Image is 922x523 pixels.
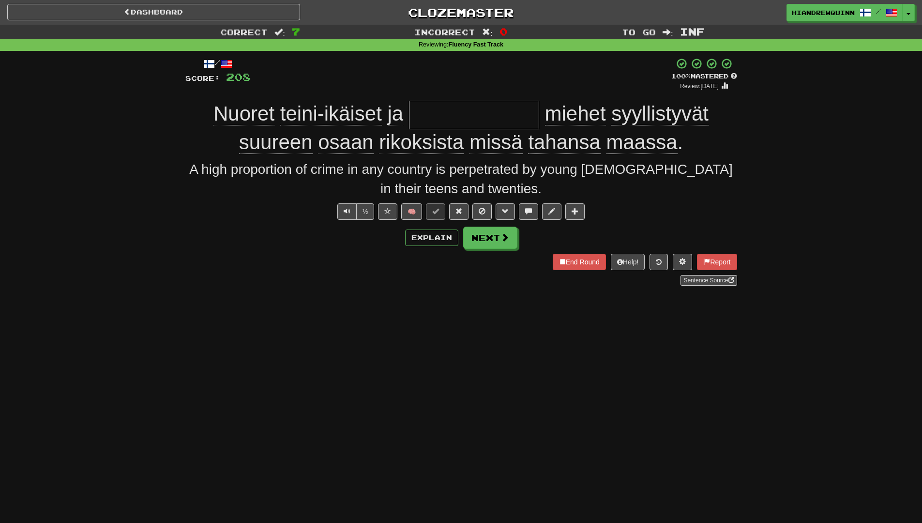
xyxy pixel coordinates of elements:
button: Play sentence audio (ctl+space) [337,203,357,220]
button: 🧠 [401,203,422,220]
span: Incorrect [414,27,475,37]
span: tahansa [528,131,600,154]
span: hiAndrewQuinn [792,8,855,17]
button: Next [463,227,517,249]
span: maassa [606,131,678,154]
strong: Fluency Fast Track [449,41,503,48]
span: 208 [226,71,251,83]
span: : [663,28,673,36]
button: Discuss sentence (alt+u) [519,203,538,220]
span: teini-ikäiset [280,102,382,125]
span: / [876,8,881,15]
button: Favorite sentence (alt+f) [378,203,397,220]
a: Dashboard [7,4,300,20]
button: Ignore sentence (alt+i) [472,203,492,220]
button: Add to collection (alt+a) [565,203,585,220]
span: Nuoret [213,102,274,125]
span: rikoksista [379,131,464,154]
span: 7 [292,26,300,37]
span: Correct [220,27,268,37]
button: Round history (alt+y) [650,254,668,270]
small: Review: [DATE] [680,83,719,90]
span: 100 % [671,72,691,80]
span: missä [469,131,523,154]
a: Sentence Source [680,275,737,286]
span: Inf [680,26,705,37]
a: Clozemaster [315,4,607,21]
span: : [482,28,493,36]
span: ja [388,102,404,125]
button: Set this sentence to 100% Mastered (alt+m) [426,203,445,220]
button: Explain [405,230,458,246]
span: 0 [499,26,508,37]
span: syyllistyvät [611,102,709,125]
button: End Round [553,254,606,270]
button: Edit sentence (alt+d) [542,203,561,220]
div: Text-to-speech controls [335,203,375,220]
a: hiAndrewQuinn / [786,4,903,21]
button: Help! [611,254,645,270]
button: Reset to 0% Mastered (alt+r) [449,203,469,220]
span: To go [622,27,656,37]
span: . [239,102,709,154]
button: Grammar (alt+g) [496,203,515,220]
span: : [274,28,285,36]
div: / [185,58,251,70]
span: miehet [545,102,606,125]
div: Mastered [671,72,737,81]
span: Score: [185,74,220,82]
span: osaan [318,131,373,154]
span: suureen [239,131,313,154]
div: A high proportion of crime in any country is perpetrated by young [DEMOGRAPHIC_DATA] in their tee... [185,160,737,199]
button: Report [697,254,737,270]
button: ½ [356,203,375,220]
